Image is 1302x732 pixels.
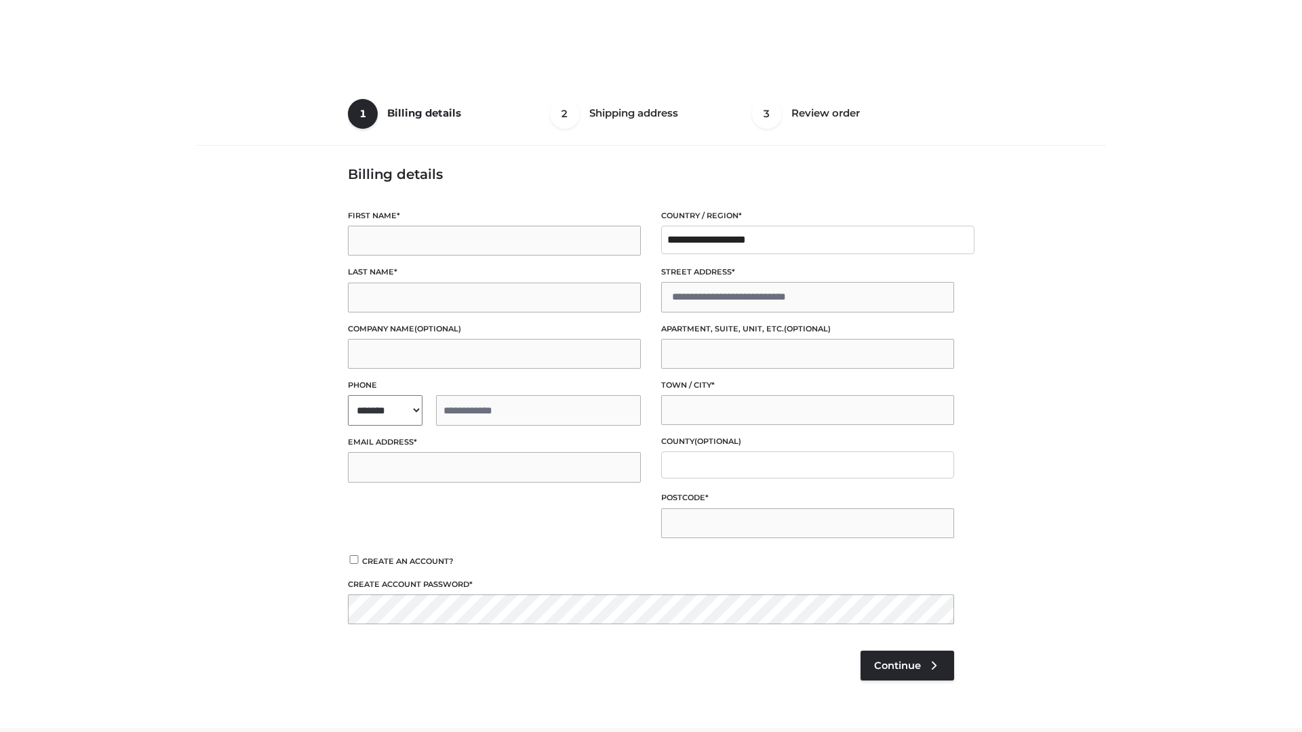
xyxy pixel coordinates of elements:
h3: Billing details [348,166,954,182]
input: Create an account? [348,555,360,564]
label: Last name [348,266,641,279]
span: 1 [348,99,378,129]
label: Company name [348,323,641,335]
span: (optional) [784,324,831,333]
span: Create an account? [362,556,454,566]
span: 3 [752,99,782,129]
label: Phone [348,379,641,392]
label: Country / Region [661,209,954,222]
label: Create account password [348,578,954,591]
label: Email address [348,436,641,449]
span: Billing details [387,106,461,119]
label: Apartment, suite, unit, etc. [661,323,954,335]
a: Continue [861,651,954,680]
span: Review order [791,106,860,119]
span: 2 [550,99,580,129]
span: (optional) [414,324,461,333]
label: Street address [661,266,954,279]
span: Shipping address [589,106,678,119]
label: County [661,435,954,448]
label: Postcode [661,491,954,504]
span: (optional) [694,436,741,446]
label: First name [348,209,641,222]
label: Town / City [661,379,954,392]
span: Continue [874,659,921,672]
